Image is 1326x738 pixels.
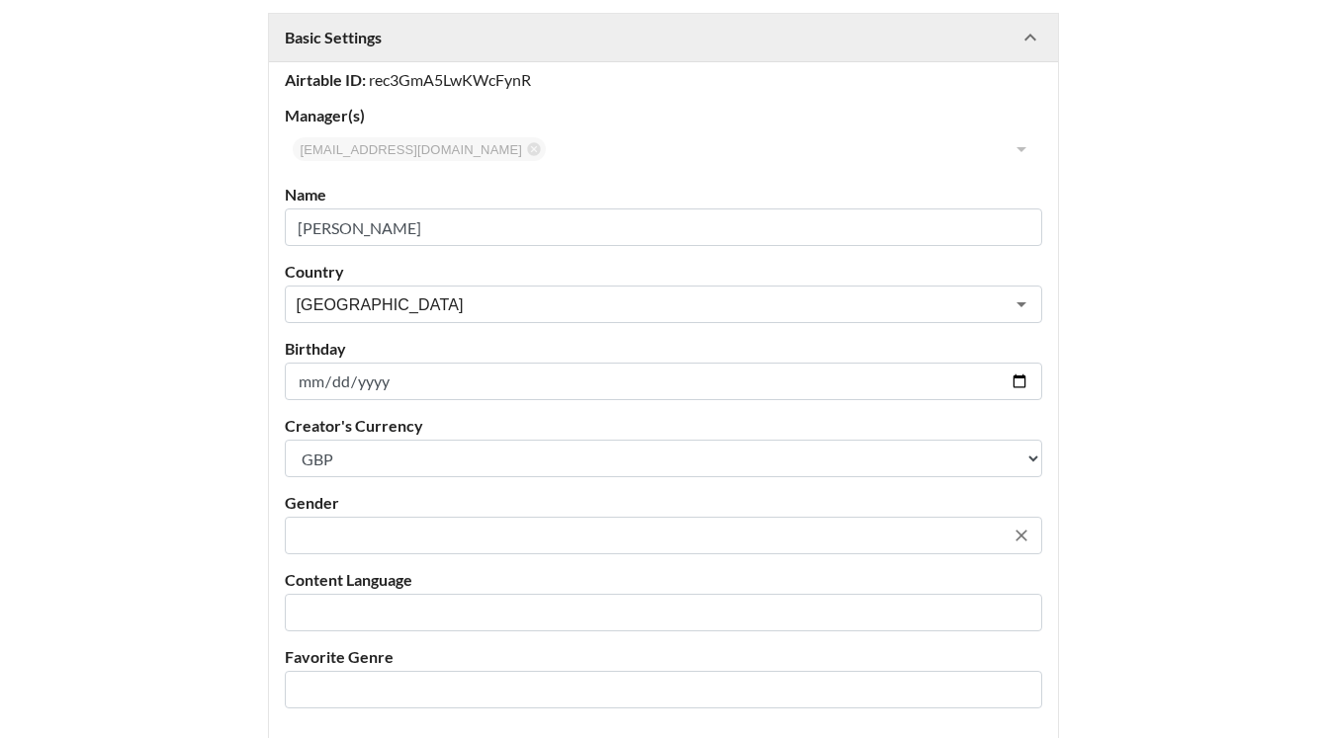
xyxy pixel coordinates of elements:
[285,185,1042,205] label: Name
[285,106,1042,125] label: Manager(s)
[285,339,1042,359] label: Birthday
[269,14,1058,61] div: Basic Settings
[285,262,1042,282] label: Country
[285,493,1042,513] label: Gender
[285,570,1042,590] label: Content Language
[285,416,1042,436] label: Creator's Currency
[285,647,1042,667] label: Favorite Genre
[285,70,366,89] strong: Airtable ID:
[285,70,1042,90] div: rec3GmA5LwKWcFynR
[285,28,382,47] strong: Basic Settings
[1008,522,1035,549] button: Clear
[1008,290,1035,318] button: Open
